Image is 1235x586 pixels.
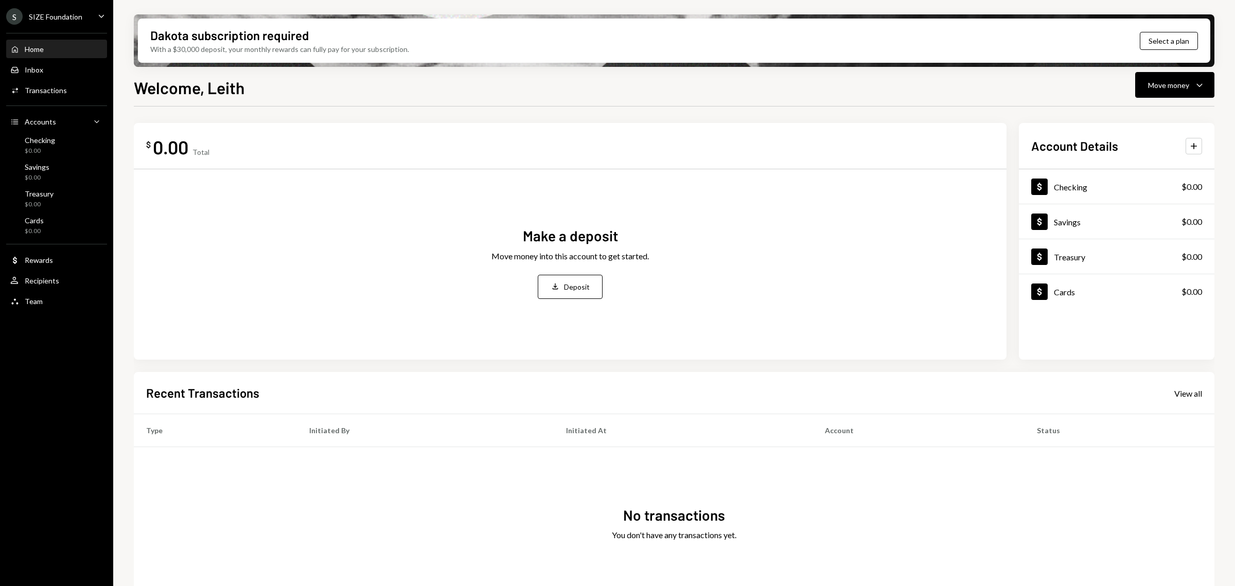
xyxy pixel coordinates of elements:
button: Move money [1135,72,1214,98]
div: $0.00 [1181,181,1202,193]
a: Savings$0.00 [1019,204,1214,239]
button: Deposit [538,275,603,299]
div: Checking [25,136,55,145]
h2: Recent Transactions [146,384,259,401]
div: Dakota subscription required [150,27,309,44]
div: $0.00 [25,173,49,182]
a: Treasury$0.00 [1019,239,1214,274]
div: Total [192,148,209,156]
div: $ [146,139,151,150]
a: Recipients [6,271,107,290]
div: $0.00 [25,200,54,209]
div: Make a deposit [523,226,618,246]
div: Deposit [564,281,590,292]
div: Recipients [25,276,59,285]
a: Inbox [6,60,107,79]
a: Treasury$0.00 [6,186,107,211]
div: $0.00 [25,147,55,155]
a: Home [6,40,107,58]
th: Initiated By [297,414,554,447]
div: $0.00 [1181,286,1202,298]
div: Team [25,297,43,306]
a: Checking$0.00 [6,133,107,157]
th: Type [134,414,297,447]
div: Home [25,45,44,54]
div: No transactions [623,505,725,525]
a: Rewards [6,251,107,269]
div: Checking [1054,182,1087,192]
th: Status [1025,414,1214,447]
div: $0.00 [1181,251,1202,263]
a: Checking$0.00 [1019,169,1214,204]
div: Savings [1054,217,1081,227]
div: View all [1174,388,1202,399]
div: $0.00 [25,227,44,236]
div: 0.00 [153,135,188,158]
h1: Welcome, Leith [134,77,244,98]
div: Move money [1148,80,1189,91]
div: SIZE Foundation [29,12,82,21]
div: Accounts [25,117,56,126]
a: Cards$0.00 [6,213,107,238]
th: Account [813,414,1025,447]
div: S [6,8,23,25]
th: Initiated At [554,414,813,447]
button: Select a plan [1140,32,1198,50]
a: Accounts [6,112,107,131]
a: Cards$0.00 [1019,274,1214,309]
div: With a $30,000 deposit, your monthly rewards can fully pay for your subscription. [150,44,409,55]
div: $0.00 [1181,216,1202,228]
div: Move money into this account to get started. [491,250,649,262]
div: Transactions [25,86,67,95]
a: View all [1174,387,1202,399]
a: Savings$0.00 [6,159,107,184]
a: Team [6,292,107,310]
div: Inbox [25,65,43,74]
div: You don't have any transactions yet. [612,529,736,541]
div: Cards [1054,287,1075,297]
div: Rewards [25,256,53,264]
h2: Account Details [1031,137,1118,154]
div: Treasury [1054,252,1085,262]
div: Savings [25,163,49,171]
a: Transactions [6,81,107,99]
div: Treasury [25,189,54,198]
div: Cards [25,216,44,225]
